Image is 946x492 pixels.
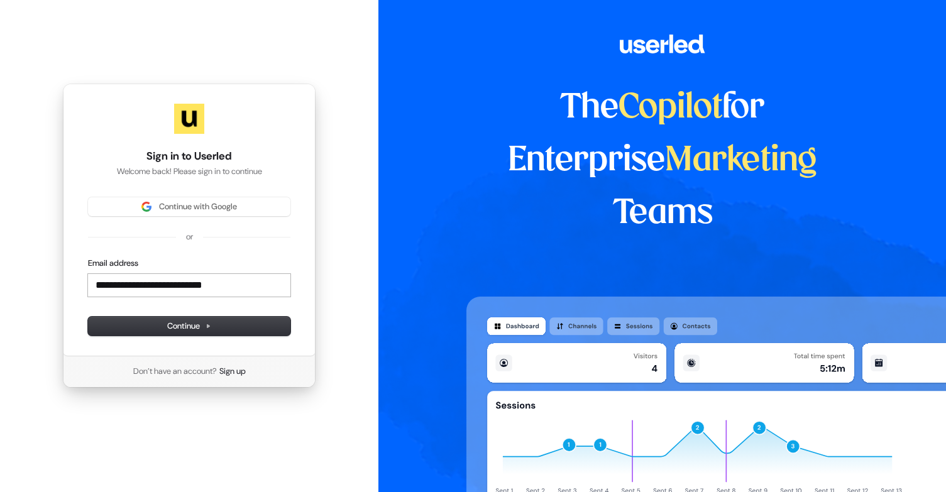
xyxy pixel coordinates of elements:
a: Sign up [219,366,246,377]
span: Continue [167,320,211,332]
label: Email address [88,258,138,269]
img: Userled [174,104,204,134]
img: Sign in with Google [141,202,151,212]
span: Continue with Google [159,201,237,212]
p: or [186,231,193,243]
span: Don’t have an account? [133,366,217,377]
p: Welcome back! Please sign in to continue [88,166,290,177]
span: Marketing [665,145,817,177]
h1: Sign in to Userled [88,149,290,164]
span: Copilot [619,92,722,124]
button: Continue [88,317,290,336]
button: Sign in with GoogleContinue with Google [88,197,290,216]
h1: The for Enterprise Teams [466,82,859,240]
